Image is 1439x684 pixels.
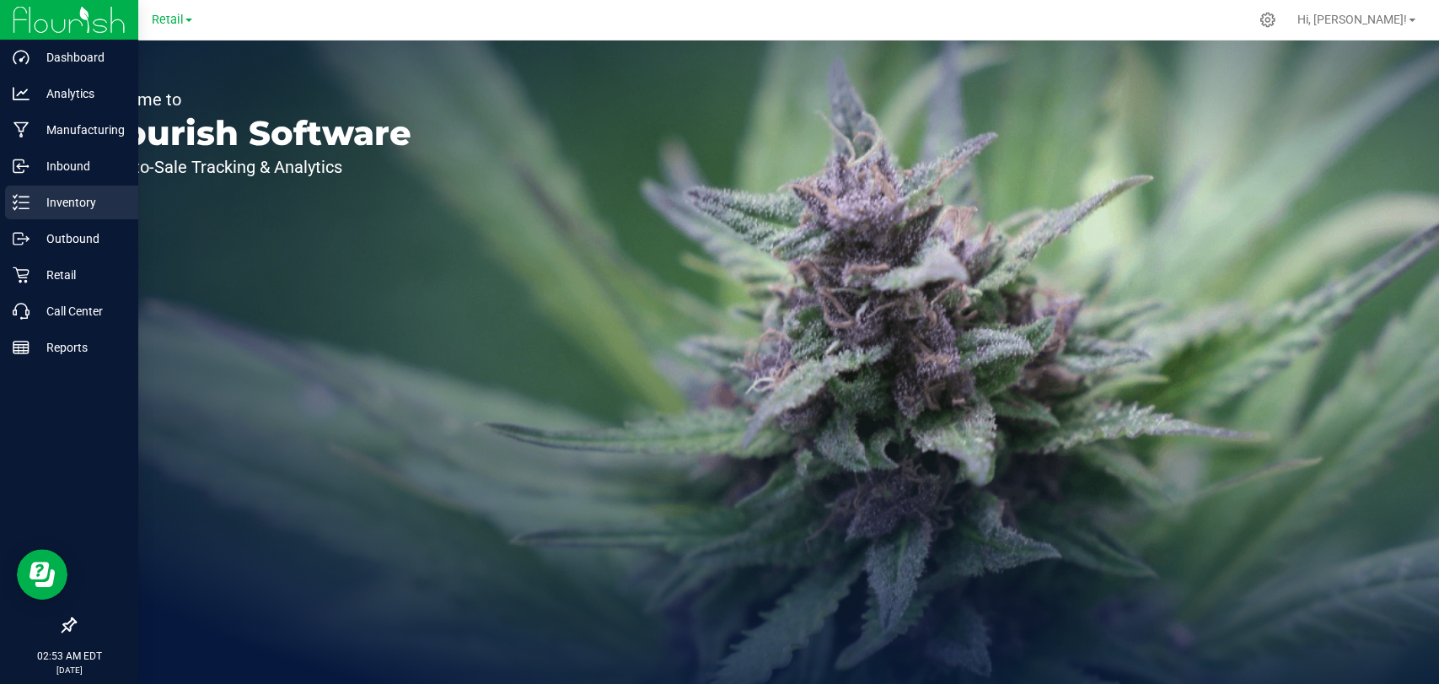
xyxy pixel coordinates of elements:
p: Welcome to [91,91,411,108]
p: Inventory [30,192,131,213]
p: Outbound [30,229,131,249]
p: Seed-to-Sale Tracking & Analytics [91,159,411,175]
p: Reports [30,337,131,358]
p: Manufacturing [30,120,131,140]
inline-svg: Analytics [13,85,30,102]
inline-svg: Call Center [13,303,30,320]
p: Call Center [30,301,131,321]
inline-svg: Inbound [13,158,30,175]
iframe: Resource center [17,549,67,600]
span: Retail [152,13,184,27]
div: Manage settings [1257,12,1278,28]
inline-svg: Outbound [13,230,30,247]
inline-svg: Manufacturing [13,121,30,138]
p: Flourish Software [91,116,411,150]
p: Analytics [30,83,131,104]
inline-svg: Inventory [13,194,30,211]
inline-svg: Retail [13,267,30,283]
p: Inbound [30,156,131,176]
inline-svg: Reports [13,339,30,356]
p: Dashboard [30,47,131,67]
inline-svg: Dashboard [13,49,30,66]
p: Retail [30,265,131,285]
span: Hi, [PERSON_NAME]! [1297,13,1407,26]
p: [DATE] [8,664,131,676]
p: 02:53 AM EDT [8,649,131,664]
